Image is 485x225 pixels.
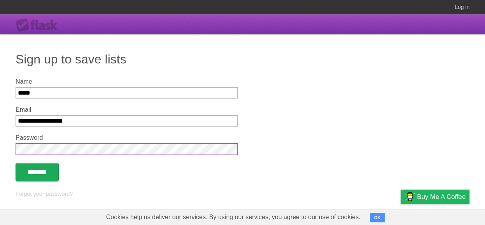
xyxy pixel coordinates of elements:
[16,208,125,215] a: Didn't receive confirmation instructions?
[417,190,466,204] span: Buy me a coffee
[16,78,238,85] label: Name
[401,190,469,204] a: Buy me a coffee
[16,18,62,32] div: Flask
[16,191,73,197] a: Forgot your password?
[98,209,368,225] span: Cookies help us deliver our services. By using our services, you agree to our use of cookies.
[16,106,238,113] label: Email
[16,50,469,69] h1: Sign up to save lists
[16,134,238,141] label: Password
[370,213,385,222] button: OK
[404,190,415,203] img: Buy me a coffee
